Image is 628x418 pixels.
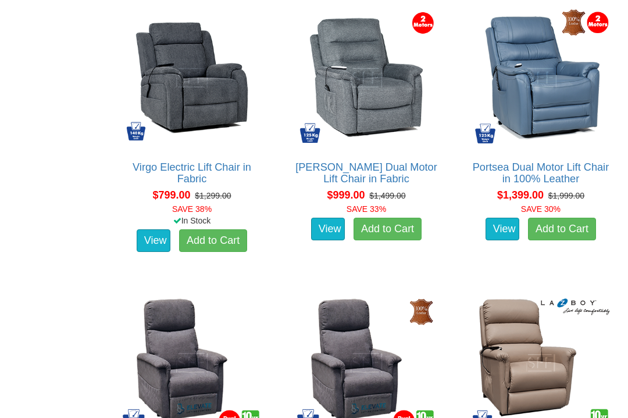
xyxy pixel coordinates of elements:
del: $1,299.00 [195,191,231,200]
a: Virgo Electric Lift Chair in Fabric [133,161,251,185]
span: $1,399.00 [497,189,544,201]
img: Portsea Dual Motor Lift Chair in 100% Leather [469,6,613,150]
font: SAVE 38% [172,204,212,214]
a: View [137,229,170,253]
a: [PERSON_NAME] Dual Motor Lift Chair in Fabric [295,161,437,185]
a: Add to Cart [354,218,422,241]
a: Add to Cart [179,229,247,253]
del: $1,499.00 [369,191,405,200]
font: SAVE 33% [347,204,386,214]
img: Bristow Dual Motor Lift Chair in Fabric [294,6,438,150]
span: $799.00 [152,189,190,201]
del: $1,999.00 [548,191,584,200]
img: Virgo Electric Lift Chair in Fabric [120,6,264,150]
a: View [311,218,345,241]
a: Portsea Dual Motor Lift Chair in 100% Leather [473,161,609,185]
a: Add to Cart [528,218,596,241]
div: In Stock [111,215,273,226]
span: $999.00 [327,189,365,201]
a: View [486,218,519,241]
font: SAVE 30% [521,204,561,214]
